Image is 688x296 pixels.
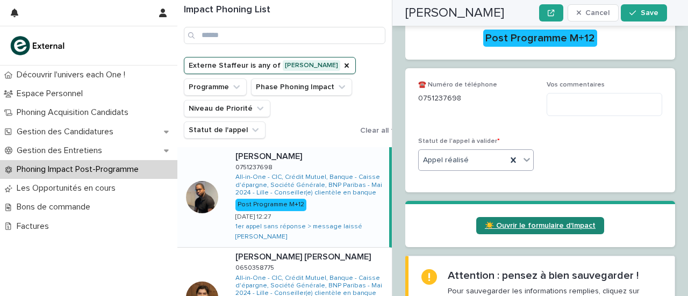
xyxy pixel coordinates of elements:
[9,35,68,56] img: bc51vvfgR2QLHU84CWIQ
[235,162,275,171] p: 0751237698
[12,146,111,156] p: Gestion des Entretiens
[184,57,356,74] button: Externe Staffeur
[12,127,122,137] p: Gestion des Candidatures
[12,107,137,118] p: Phoning Acquisition Candidats
[483,30,597,47] div: Post Programme M+12
[235,199,306,211] div: Post Programme M+12
[184,100,270,117] button: Niveau de Priorité
[235,233,287,241] a: [PERSON_NAME]
[184,121,266,139] button: Statut de l'appel
[12,183,124,193] p: Les Opportunités en cours
[235,223,362,230] a: 1er appel sans réponse > message laissé
[641,9,658,17] span: Save
[235,174,385,197] a: All-in-One - CIC, Crédit Mutuel, Banque - Caisse d'épargne, Société Générale, BNP Paribas - Mai 2...
[356,122,411,139] button: Clear all filters
[476,217,604,234] a: ☀️ Ouvrir le formulaire d'Impact
[621,4,666,21] button: Save
[418,93,534,104] p: 0751237698
[405,5,504,21] h2: [PERSON_NAME]
[235,213,271,221] p: [DATE] 12:27
[360,127,411,134] span: Clear all filters
[12,89,91,99] p: Espace Personnel
[585,9,610,17] span: Cancel
[235,250,373,262] p: [PERSON_NAME] [PERSON_NAME]
[418,138,500,145] span: Statut de l'appel à valider
[485,222,596,229] span: ☀️ Ouvrir le formulaire d'Impact
[423,155,469,166] span: Appel réalisé
[12,70,134,80] p: Découvrir l'univers each One !
[448,269,639,282] h2: Attention : pensez à bien sauvegarder !
[12,202,99,212] p: Bons de commande
[547,82,605,88] span: Vos commentaires
[235,149,304,162] p: [PERSON_NAME]
[418,82,497,88] span: ☎️ Numéro de téléphone
[12,221,58,232] p: Factures
[251,78,352,96] button: Phase Phoning Impact
[568,4,619,21] button: Cancel
[184,27,385,44] input: Search
[184,78,247,96] button: Programme
[12,164,147,175] p: Phoning Impact Post-Programme
[184,4,385,16] h1: Impact Phoning List
[235,262,276,272] p: 0650358775
[177,147,392,248] a: [PERSON_NAME][PERSON_NAME] 07512376980751237698 All-in-One - CIC, Crédit Mutuel, Banque - Caisse ...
